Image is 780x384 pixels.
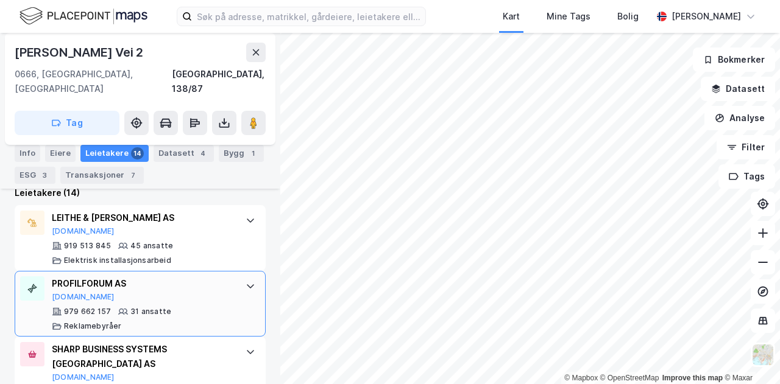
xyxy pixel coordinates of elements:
div: 14 [131,147,144,159]
div: 7 [127,169,139,181]
button: [DOMAIN_NAME] [52,292,115,302]
a: Improve this map [662,374,723,382]
div: LEITHE & [PERSON_NAME] AS [52,211,233,225]
div: [GEOGRAPHIC_DATA], 138/87 [172,67,266,96]
div: Info [15,145,40,162]
button: [DOMAIN_NAME] [52,372,115,382]
div: Kart [503,9,520,24]
img: logo.f888ab2527a4732fd821a326f86c7f29.svg [19,5,147,27]
button: Tags [718,164,775,189]
div: ESG [15,167,55,184]
div: Reklamebyråer [64,321,122,331]
a: Mapbox [564,374,598,382]
div: 0666, [GEOGRAPHIC_DATA], [GEOGRAPHIC_DATA] [15,67,172,96]
div: 45 ansatte [130,241,173,251]
div: [PERSON_NAME] [672,9,741,24]
div: Elektrisk installasjonsarbeid [64,256,171,265]
div: Transaksjoner [60,167,144,184]
iframe: Chat Widget [719,326,780,384]
div: Bolig [617,9,639,24]
div: Datasett [154,145,214,162]
div: Mine Tags [547,9,590,24]
button: Analyse [704,106,775,130]
input: Søk på adresse, matrikkel, gårdeiere, leietakere eller personer [192,7,425,26]
button: Tag [15,111,119,135]
div: Eiere [45,145,76,162]
button: Bokmerker [693,47,775,72]
div: 979 662 157 [64,307,111,316]
div: PROFILFORUM AS [52,276,233,291]
div: 1 [247,147,259,159]
button: Filter [717,135,775,159]
div: SHARP BUSINESS SYSTEMS [GEOGRAPHIC_DATA] AS [52,342,233,371]
div: Bygg [219,145,264,162]
div: 919 513 845 [64,241,111,251]
div: Kontrollprogram for chat [719,326,780,384]
div: 3 [38,169,51,181]
div: [PERSON_NAME] Vei 2 [15,43,146,62]
div: 4 [197,147,209,159]
button: Datasett [701,77,775,101]
a: OpenStreetMap [600,374,659,382]
div: Leietakere [80,145,149,162]
div: Leietakere (14) [15,186,266,200]
button: [DOMAIN_NAME] [52,226,115,236]
div: 31 ansatte [130,307,171,316]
